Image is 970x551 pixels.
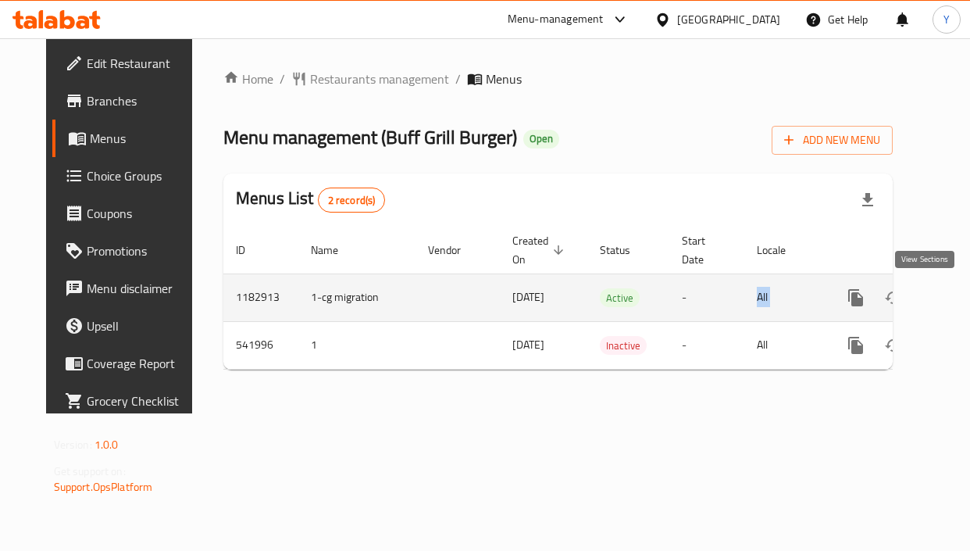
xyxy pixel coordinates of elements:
button: more [837,279,875,317]
a: Support.OpsPlatform [54,477,153,497]
button: more [837,327,875,364]
button: Change Status [875,279,912,317]
span: Y [943,11,950,28]
a: Home [223,70,273,88]
span: Get support on: [54,461,126,481]
span: Coupons [87,204,195,223]
span: Add New Menu [784,131,880,150]
td: - [669,274,744,321]
span: Inactive [600,337,647,355]
td: All [744,274,825,321]
span: [DATE] [512,287,544,307]
span: Status [600,241,651,259]
td: 1-cg migration [298,274,415,321]
span: Locale [757,241,806,259]
span: Choice Groups [87,166,195,185]
span: Version: [54,435,92,455]
span: [DATE] [512,335,544,355]
div: Active [600,288,640,307]
a: Promotions [52,232,208,270]
td: 1 [298,321,415,369]
div: Inactive [600,336,647,355]
a: Choice Groups [52,157,208,195]
span: Active [600,289,640,307]
a: Coverage Report [52,345,208,382]
a: Coupons [52,195,208,232]
a: Menu disclaimer [52,270,208,307]
td: - [669,321,744,369]
a: Upsell [52,307,208,345]
span: Menus [486,70,522,88]
span: Open [523,132,559,145]
a: Restaurants management [291,70,449,88]
div: Menu-management [508,10,604,29]
span: ID [236,241,266,259]
a: Branches [52,82,208,120]
td: 541996 [223,321,298,369]
div: [GEOGRAPHIC_DATA] [677,11,780,28]
li: / [280,70,285,88]
div: Total records count [318,188,386,213]
span: Vendor [428,241,481,259]
span: 1.0.0 [95,435,119,455]
span: Menus [90,129,195,148]
span: Coverage Report [87,354,195,373]
a: Grocery Checklist [52,382,208,420]
span: 2 record(s) [319,193,385,208]
span: Created On [512,231,569,269]
span: Name [311,241,358,259]
h2: Menus List [236,187,385,213]
a: Edit Restaurant [52,45,208,82]
td: 1182913 [223,274,298,321]
span: Edit Restaurant [87,54,195,73]
a: Menus [52,120,208,157]
button: Change Status [875,327,912,364]
span: Menu management ( Buff Grill Burger ) [223,120,517,155]
div: Export file [849,181,886,219]
li: / [455,70,461,88]
nav: breadcrumb [223,70,893,88]
span: Upsell [87,317,195,335]
span: Grocery Checklist [87,392,195,410]
span: Promotions [87,242,195,260]
span: Branches [87,91,195,110]
button: Add New Menu [772,126,893,155]
div: Open [523,130,559,148]
span: Start Date [682,231,726,269]
span: Menu disclaimer [87,279,195,298]
td: All [744,321,825,369]
span: Restaurants management [310,70,449,88]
